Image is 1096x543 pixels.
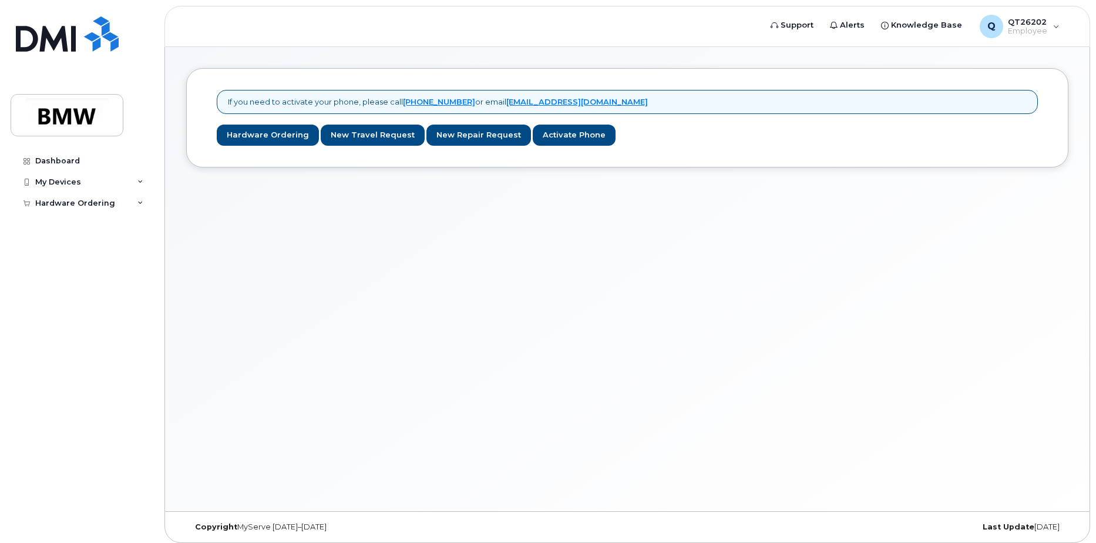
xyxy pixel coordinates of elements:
strong: Last Update [983,522,1034,531]
div: [DATE] [774,522,1068,532]
a: New Repair Request [426,125,531,146]
p: If you need to activate your phone, please call or email [228,96,648,108]
a: [EMAIL_ADDRESS][DOMAIN_NAME] [506,97,648,106]
a: [PHONE_NUMBER] [403,97,475,106]
a: New Travel Request [321,125,425,146]
a: Hardware Ordering [217,125,319,146]
strong: Copyright [195,522,237,531]
div: MyServe [DATE]–[DATE] [186,522,480,532]
a: Activate Phone [533,125,616,146]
